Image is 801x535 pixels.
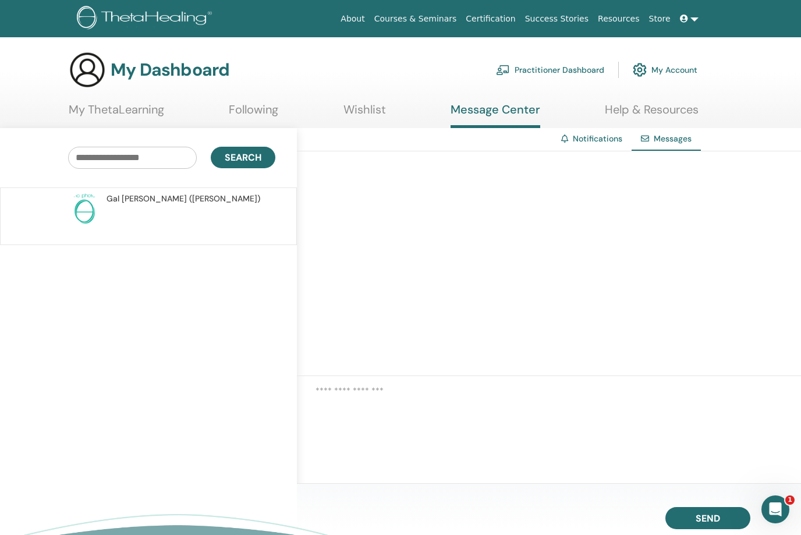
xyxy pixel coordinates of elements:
[77,6,216,32] img: logo.png
[69,102,164,125] a: My ThetaLearning
[605,102,699,125] a: Help & Resources
[461,8,520,30] a: Certification
[336,8,369,30] a: About
[211,147,275,168] button: Search
[644,8,675,30] a: Store
[229,102,278,125] a: Following
[520,8,593,30] a: Success Stories
[665,507,750,529] button: Send
[785,495,795,505] span: 1
[573,133,622,144] a: Notifications
[107,193,260,205] span: Gal [PERSON_NAME] ([PERSON_NAME])
[496,57,604,83] a: Practitioner Dashboard
[654,133,692,144] span: Messages
[111,59,229,80] h3: My Dashboard
[225,151,261,164] span: Search
[696,512,720,525] span: Send
[451,102,540,128] a: Message Center
[343,102,386,125] a: Wishlist
[633,57,697,83] a: My Account
[69,51,106,88] img: generic-user-icon.jpg
[633,60,647,80] img: cog.svg
[496,65,510,75] img: chalkboard-teacher.svg
[68,193,101,225] img: no-photo.png
[370,8,462,30] a: Courses & Seminars
[761,495,789,523] iframe: Intercom live chat
[593,8,644,30] a: Resources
